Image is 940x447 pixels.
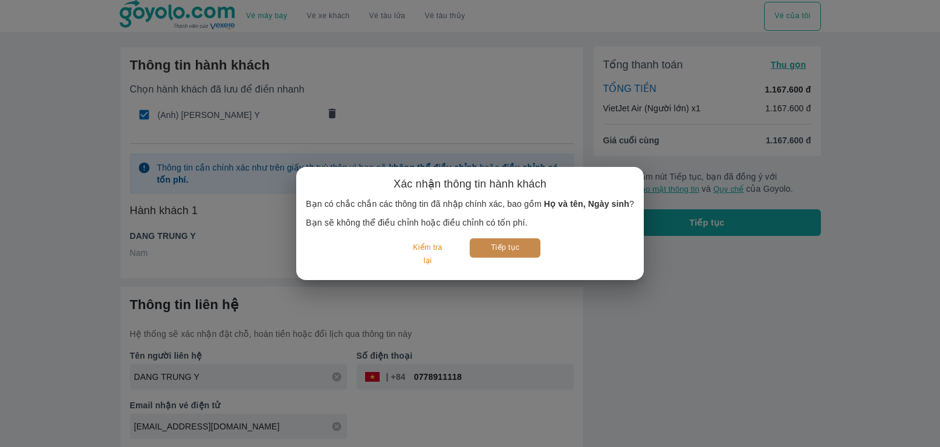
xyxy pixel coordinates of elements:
p: Bạn sẽ không thể điều chỉnh hoặc điều chỉnh có tốn phí. [306,217,634,229]
b: Họ và tên, Ngày sinh [544,199,629,209]
button: Kiểm tra lại [400,238,456,270]
p: Bạn có chắc chắn các thông tin đã nhập chính xác, bao gồm ? [306,198,634,210]
h6: Xác nhận thông tin hành khách [394,177,546,191]
button: Tiếp tục [470,238,540,257]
